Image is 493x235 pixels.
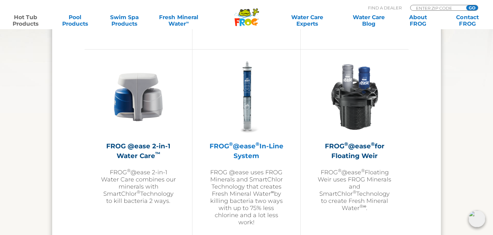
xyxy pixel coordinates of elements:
p: FROG @ease Floating Weir uses FROG Minerals and SmartChlor Technology to create Fresh Mineral Wat... [317,169,392,212]
img: openIcon [468,210,485,227]
sup: ® [360,204,363,209]
img: InLineWeir_Front_High_inserting-v2-300x300.png [317,59,392,135]
a: AboutFROG [399,14,437,27]
h2: FROG @ease 2-in-1 Water Care [101,141,176,161]
a: Water CareBlog [350,14,388,27]
a: ContactFROG [448,14,487,27]
a: FROG @ease 2-in-1 Water Care™FROG®@ease 2-in-1 Water Care combines our minerals with SmartChlor®T... [101,59,176,228]
img: @ease-2-in-1-Holder-v2-300x300.png [101,59,176,135]
sup: ™ [155,151,160,157]
sup: ∞ [271,189,274,194]
a: Fresh MineralWater∞ [155,14,202,27]
a: Water CareExperts [276,14,338,27]
sup: ® [353,189,356,194]
p: Find A Dealer [368,5,402,11]
a: PoolProducts [56,14,94,27]
input: GO [466,5,478,10]
a: FROG®@ease®for Floating WeirFROG®@ease®Floating Weir uses FROG Minerals and SmartChlor®Technology... [317,59,392,228]
input: Zip Code Form [415,5,459,11]
a: FROG®@ease®In-Line SystemFROG @ease uses FROG Minerals and SmartChlor Technology that creates Fre... [209,59,284,228]
sup: ® [229,141,233,147]
a: Hot TubProducts [6,14,45,27]
h2: FROG @ease In-Line System [209,141,284,161]
h2: FROG @ease for Floating Weir [317,141,392,161]
sup: ∞ [363,204,366,209]
sup: ® [137,189,140,194]
sup: ® [127,168,131,173]
p: FROG @ease uses FROG Minerals and SmartChlor Technology that creates Fresh Mineral Water by killi... [209,169,284,226]
sup: ® [361,168,364,173]
sup: ® [371,141,374,147]
sup: ® [344,141,348,147]
p: FROG @ease 2-in-1 Water Care combines our minerals with SmartChlor Technology to kill bacteria 2 ... [101,169,176,204]
sup: ∞ [186,20,189,25]
sup: ® [255,141,259,147]
a: Swim SpaProducts [105,14,144,27]
img: inline-system-300x300.png [209,59,284,135]
sup: ® [338,168,341,173]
